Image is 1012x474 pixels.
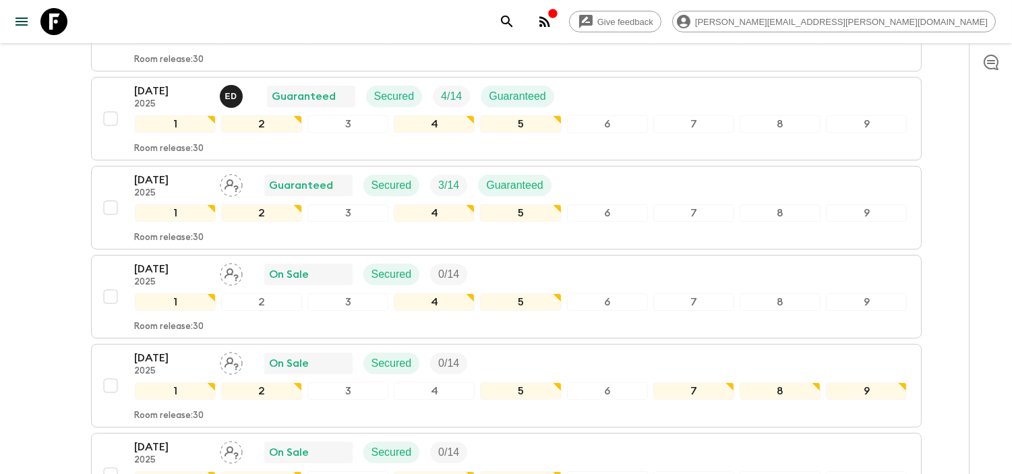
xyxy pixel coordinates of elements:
[430,264,467,285] div: Trip Fill
[430,353,467,374] div: Trip Fill
[590,17,661,27] span: Give feedback
[135,277,209,288] p: 2025
[91,166,922,249] button: [DATE]2025Assign pack leaderGuaranteedSecuredTrip FillGuaranteed123456789Room release:30
[371,444,412,461] p: Secured
[441,88,462,105] p: 4 / 14
[135,411,204,421] p: Room release: 30
[272,88,336,105] p: Guaranteed
[394,382,475,400] div: 4
[91,77,922,160] button: [DATE]2025Edwin Duarte RíosGuaranteedSecuredTrip FillGuaranteed123456789Room release:30
[826,382,907,400] div: 9
[307,115,388,133] div: 3
[653,204,734,222] div: 7
[394,204,475,222] div: 4
[567,204,648,222] div: 6
[433,86,470,107] div: Trip Fill
[221,382,302,400] div: 2
[438,444,459,461] p: 0 / 14
[270,444,309,461] p: On Sale
[307,382,388,400] div: 3
[135,83,209,99] p: [DATE]
[740,293,821,311] div: 8
[438,177,459,194] p: 3 / 14
[221,115,302,133] div: 2
[270,266,309,283] p: On Sale
[135,188,209,199] p: 2025
[135,322,204,332] p: Room release: 30
[135,439,209,455] p: [DATE]
[363,442,420,463] div: Secured
[480,382,561,400] div: 5
[653,293,734,311] div: 7
[438,266,459,283] p: 0 / 14
[135,455,209,466] p: 2025
[91,344,922,427] button: [DATE]2025Assign pack leaderOn SaleSecuredTrip Fill123456789Room release:30
[220,445,243,456] span: Assign pack leader
[135,172,209,188] p: [DATE]
[135,350,209,366] p: [DATE]
[270,355,309,372] p: On Sale
[653,115,734,133] div: 7
[567,115,648,133] div: 6
[494,8,520,35] button: search adventures
[371,266,412,283] p: Secured
[225,91,237,102] p: E D
[220,267,243,278] span: Assign pack leader
[221,204,302,222] div: 2
[394,293,475,311] div: 4
[688,17,995,27] span: [PERSON_NAME][EMAIL_ADDRESS][PERSON_NAME][DOMAIN_NAME]
[135,261,209,277] p: [DATE]
[220,85,245,108] button: ED
[307,293,388,311] div: 3
[135,366,209,377] p: 2025
[307,204,388,222] div: 3
[220,89,245,100] span: Edwin Duarte Ríos
[653,382,734,400] div: 7
[8,8,35,35] button: menu
[135,99,209,110] p: 2025
[826,115,907,133] div: 9
[220,178,243,189] span: Assign pack leader
[270,177,334,194] p: Guaranteed
[438,355,459,372] p: 0 / 14
[363,353,420,374] div: Secured
[740,382,821,400] div: 8
[826,293,907,311] div: 9
[374,88,415,105] p: Secured
[135,293,216,311] div: 1
[371,177,412,194] p: Secured
[135,115,216,133] div: 1
[567,382,648,400] div: 6
[394,115,475,133] div: 4
[371,355,412,372] p: Secured
[363,175,420,196] div: Secured
[135,144,204,154] p: Room release: 30
[480,293,561,311] div: 5
[672,11,996,32] div: [PERSON_NAME][EMAIL_ADDRESS][PERSON_NAME][DOMAIN_NAME]
[363,264,420,285] div: Secured
[826,204,907,222] div: 9
[135,204,216,222] div: 1
[567,293,648,311] div: 6
[489,88,546,105] p: Guaranteed
[135,55,204,65] p: Room release: 30
[480,115,561,133] div: 5
[135,233,204,243] p: Room release: 30
[91,255,922,338] button: [DATE]2025Assign pack leaderOn SaleSecuredTrip Fill123456789Room release:30
[480,204,561,222] div: 5
[135,382,216,400] div: 1
[569,11,661,32] a: Give feedback
[430,442,467,463] div: Trip Fill
[740,115,821,133] div: 8
[366,86,423,107] div: Secured
[740,204,821,222] div: 8
[220,356,243,367] span: Assign pack leader
[221,293,302,311] div: 2
[430,175,467,196] div: Trip Fill
[486,177,543,194] p: Guaranteed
